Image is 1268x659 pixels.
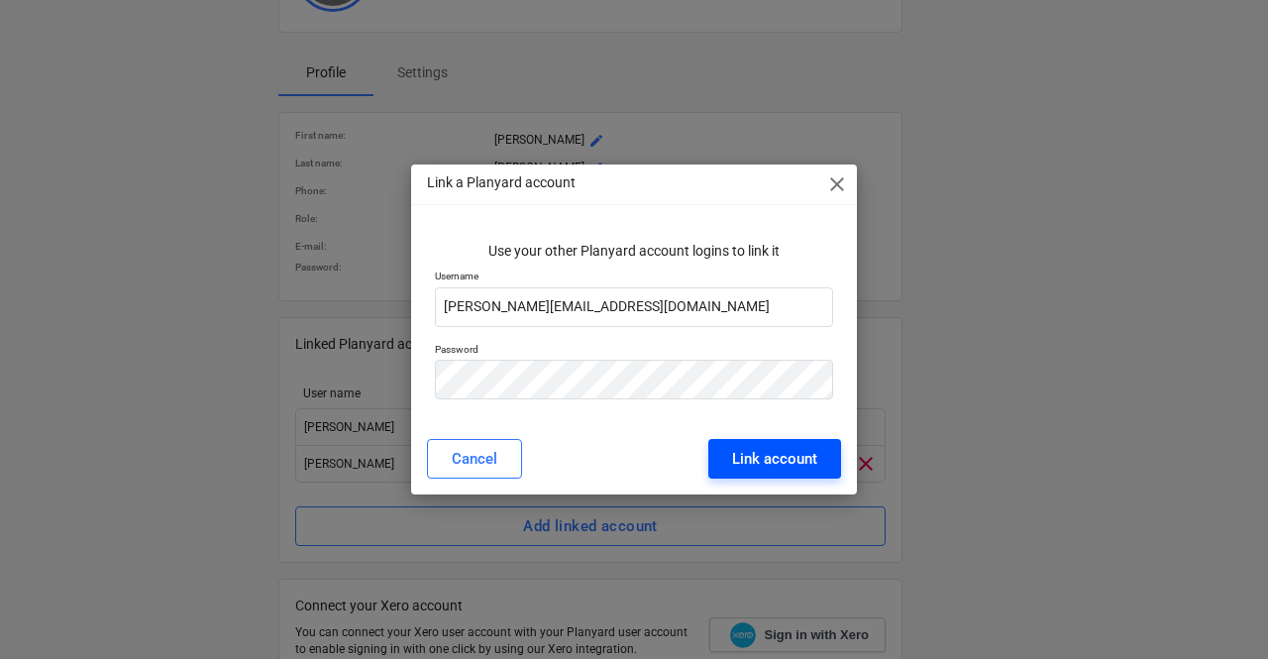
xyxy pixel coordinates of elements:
[825,172,849,196] span: close
[427,439,522,479] button: Cancel
[708,439,841,479] button: Link account
[427,172,576,193] p: Link a Planyard account
[427,241,841,262] p: Use your other Planyard account logins to link it
[452,446,497,472] div: Cancel
[732,446,817,472] div: Link account
[435,270,833,286] p: Username
[1169,564,1268,659] div: Widget de chat
[1169,564,1268,659] iframe: Chat Widget
[435,287,833,327] input: Username
[435,343,833,360] p: Password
